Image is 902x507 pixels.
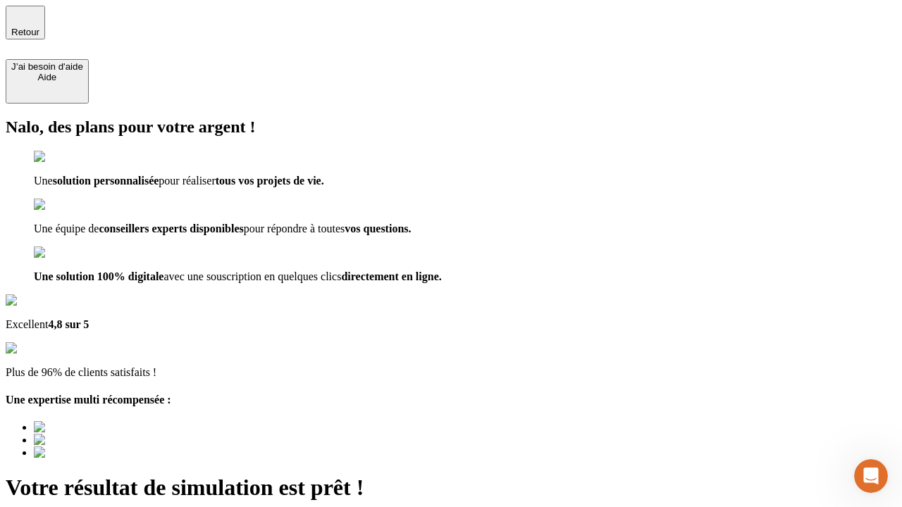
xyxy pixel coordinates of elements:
[6,59,89,104] button: J’ai besoin d'aideAide
[11,61,83,72] div: J’ai besoin d'aide
[34,151,94,163] img: checkmark
[34,421,164,434] img: Best savings advice award
[345,223,411,234] span: vos questions.
[6,475,896,501] h1: Votre résultat de simulation est prêt !
[11,72,83,82] div: Aide
[6,394,896,406] h4: Une expertise multi récompensée :
[6,342,75,355] img: reviews stars
[6,318,48,330] span: Excellent
[6,366,896,379] p: Plus de 96% de clients satisfaits !
[34,270,163,282] span: Une solution 100% digitale
[34,223,99,234] span: Une équipe de
[163,270,341,282] span: avec une souscription en quelques clics
[34,175,53,187] span: Une
[34,246,94,259] img: checkmark
[244,223,345,234] span: pour répondre à toutes
[11,27,39,37] span: Retour
[6,6,45,39] button: Retour
[34,434,164,446] img: Best savings advice award
[99,223,243,234] span: conseillers experts disponibles
[341,270,441,282] span: directement en ligne.
[34,446,164,459] img: Best savings advice award
[216,175,324,187] span: tous vos projets de vie.
[53,175,159,187] span: solution personnalisée
[6,294,87,307] img: Google Review
[34,199,94,211] img: checkmark
[159,175,215,187] span: pour réaliser
[854,459,888,493] iframe: Intercom live chat
[48,318,89,330] span: 4,8 sur 5
[6,118,896,137] h2: Nalo, des plans pour votre argent !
